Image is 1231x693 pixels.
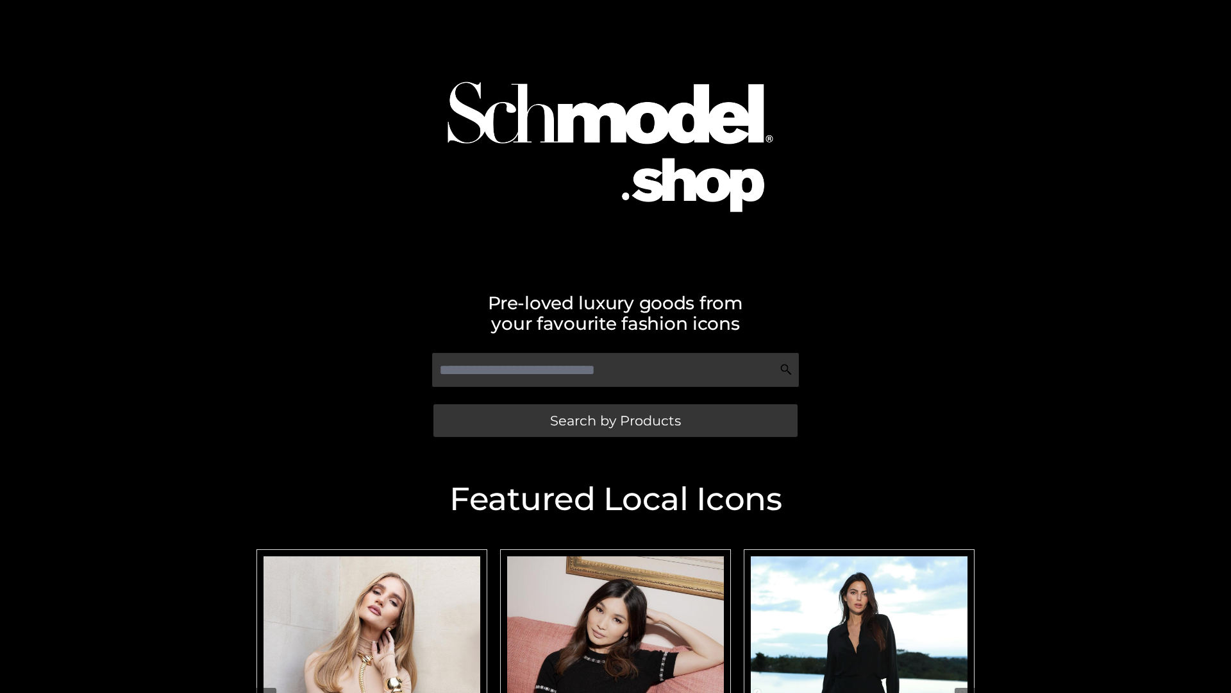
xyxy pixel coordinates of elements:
h2: Pre-loved luxury goods from your favourite fashion icons [250,293,981,334]
img: Search Icon [780,363,792,376]
span: Search by Products [550,414,681,427]
h2: Featured Local Icons​ [250,483,981,515]
a: Search by Products [433,404,798,437]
